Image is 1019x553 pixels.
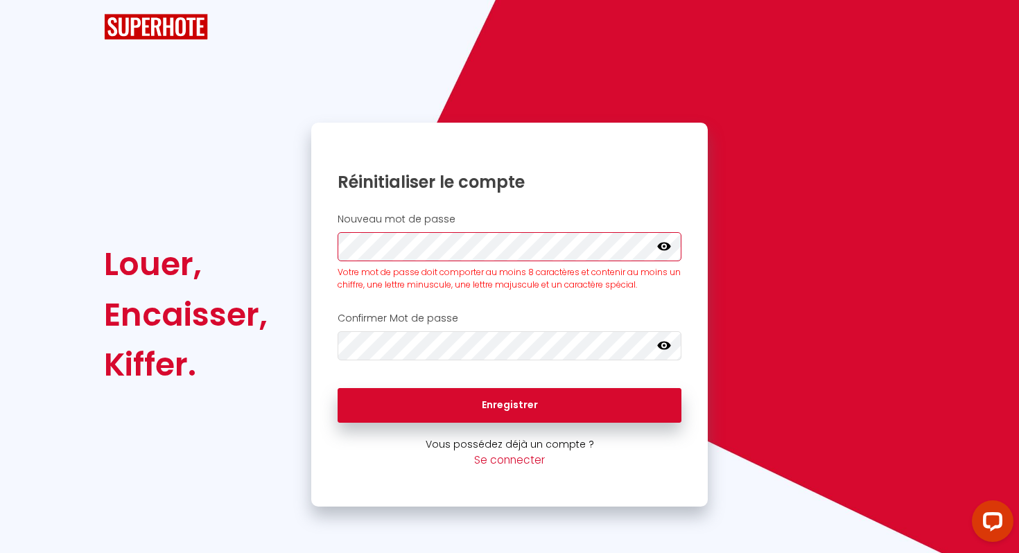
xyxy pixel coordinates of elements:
[104,290,268,340] div: Encaisser,
[311,437,708,452] p: Vous possédez déjà un compte ?
[338,171,681,193] h1: Réinitialiser le compte
[474,453,545,467] a: Se connecter
[104,14,208,39] img: SuperHote logo
[338,213,681,225] h2: Nouveau mot de passe
[961,495,1019,553] iframe: LiveChat chat widget
[104,340,268,389] div: Kiffer.
[338,388,681,423] button: Enregistrer
[104,239,268,289] div: Louer,
[338,266,681,292] div: Votre mot de passe doit comporter au moins 8 caractères et contenir au moins un chiffre, une lett...
[338,313,681,324] h2: Confirmer Mot de passe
